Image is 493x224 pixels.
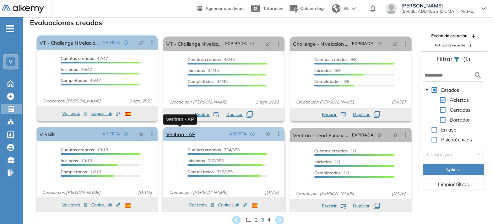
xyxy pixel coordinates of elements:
[352,7,356,10] img: arrow
[426,88,429,92] span: caret-down
[188,147,221,152] span: Cuentas creadas
[314,148,348,153] span: Cuentas creadas
[139,40,144,45] span: pushpin
[166,99,230,105] span: Creado por: [PERSON_NAME]
[389,190,409,197] span: [DATE]
[474,71,482,80] img: search icon
[262,189,282,196] span: [DATE]
[437,55,454,62] span: Filtrar
[314,68,341,73] span: 5/8
[314,159,332,164] span: Iniciadas
[124,40,128,45] span: check-circle
[166,37,222,51] a: VT - Challenge Nivelación - Plataforma
[30,18,102,27] h3: Evaluaciones creadas
[450,97,469,103] span: Abiertas
[188,169,214,174] span: Completados
[188,79,228,84] span: 44/45
[195,111,219,118] button: Reabrir
[195,111,210,118] span: Reabrir
[250,41,255,46] span: field-time
[393,132,398,138] span: pushpin
[188,57,221,62] span: Cuentas creadas
[225,40,247,47] span: EXPIRADA
[166,127,195,141] a: Veritran - AP
[61,78,101,83] span: 46/47
[91,201,120,209] button: Copiar link
[39,189,103,196] span: Creado por: [PERSON_NAME]
[205,6,244,11] span: Agendar una demo
[261,216,264,224] span: 3
[314,170,341,175] span: Completados
[268,216,271,224] span: 4
[440,135,474,144] span: Psicotécnicos
[6,28,14,29] i: -
[446,166,461,173] span: Aplicar
[226,111,243,118] span: Duplicar
[353,203,380,209] button: Duplicar
[188,57,235,62] span: 45/45
[332,4,341,13] img: world
[197,4,244,12] a: Agendar una demo
[266,131,271,137] span: pushpin
[163,114,197,124] div: Veritran - AP
[139,131,144,137] span: pushpin
[263,6,283,11] span: Tutoriales
[61,169,101,174] span: 12/18
[449,106,472,114] span: Cerradas
[353,111,380,118] button: Duplicar
[61,158,92,163] span: 13/18
[39,127,55,141] a: V-Skills
[293,128,349,142] a: Veritran - Lead Functional
[102,39,120,46] span: ABIERTA
[353,203,370,209] span: Duplicar
[441,87,460,93] span: Estados
[293,99,357,105] span: Creado por: [PERSON_NAME]
[322,111,337,118] span: Reabrir
[188,158,224,163] span: 332/355
[188,158,205,163] span: Iniciadas
[435,43,465,48] span: Actividad reciente
[61,67,92,72] span: 46/47
[266,41,271,46] span: pushpin
[62,201,88,209] button: Ver tests
[401,9,475,14] span: [EMAIL_ADDRESS][DOMAIN_NAME]
[61,158,78,163] span: Iniciadas
[250,132,255,136] span: check-circle
[134,37,149,48] button: pushpin
[125,112,131,116] img: ESP
[388,129,403,141] button: pushpin
[449,116,472,124] span: Borrador
[423,164,484,175] button: Aplicar
[322,203,346,209] button: Reabrir
[188,68,205,73] span: Iniciadas
[188,169,233,174] span: 326/355
[61,56,94,61] span: Cuentas creadas
[91,109,120,118] button: Copiar link
[378,41,382,46] span: field-time
[125,203,131,208] img: ESP
[102,131,120,137] span: ABIERTA
[61,147,108,152] span: 18/18
[450,117,470,123] span: Borrador
[353,111,370,118] span: Duplicar
[260,128,276,140] button: pushpin
[91,202,120,208] span: Copiar link
[252,203,258,208] img: ESP
[91,110,120,117] span: Copiar link
[134,128,149,140] button: pushpin
[314,148,357,153] span: 1/1
[314,57,357,62] span: 8/8
[1,5,44,13] img: Logo
[388,38,403,49] button: pushpin
[314,57,348,62] span: Cuentas creadas
[253,99,282,105] span: 3 ago. 2023
[61,56,108,61] span: 47/47
[322,111,346,118] button: Reabrir
[189,201,215,209] button: Ver tests
[314,79,341,84] span: Completados
[314,170,350,175] span: 1/1
[378,133,382,137] span: field-time
[441,136,472,143] span: Psicotécnicos
[226,111,253,118] button: Duplicar
[62,109,88,118] button: Ver tests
